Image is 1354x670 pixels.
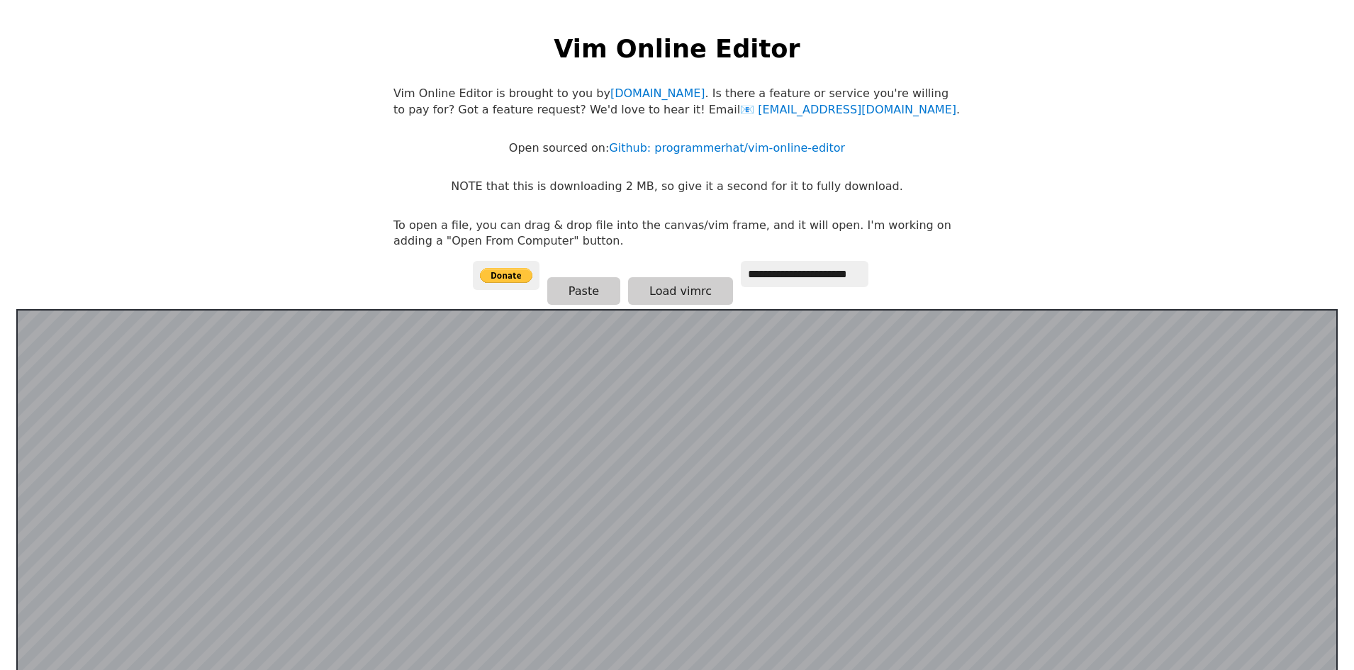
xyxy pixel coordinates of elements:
[610,86,705,100] a: [DOMAIN_NAME]
[628,277,733,305] button: Load vimrc
[393,86,961,118] p: Vim Online Editor is brought to you by . Is there a feature or service you're willing to pay for?...
[509,140,845,156] p: Open sourced on:
[451,179,902,194] p: NOTE that this is downloading 2 MB, so give it a second for it to fully download.
[393,218,961,250] p: To open a file, you can drag & drop file into the canvas/vim frame, and it will open. I'm working...
[609,141,845,155] a: Github: programmerhat/vim-online-editor
[740,103,956,116] a: [EMAIL_ADDRESS][DOMAIN_NAME]
[554,31,800,66] h1: Vim Online Editor
[547,277,620,305] button: Paste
